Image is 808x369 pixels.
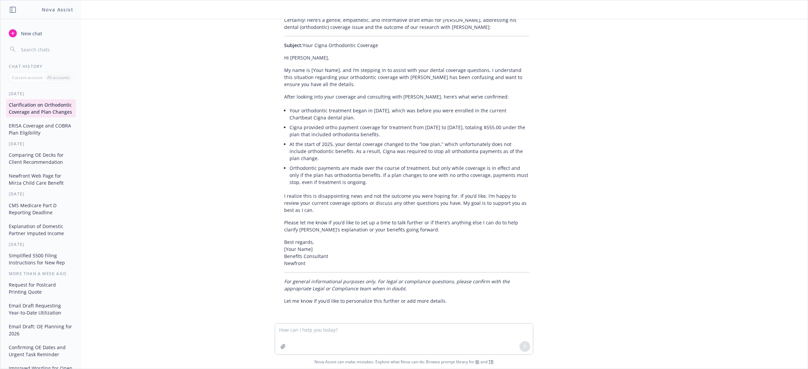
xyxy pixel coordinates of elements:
div: [DATE] [1,242,81,247]
p: Your Cigna Orthodontic Coverage [284,42,529,49]
button: Confirming OE Dates and Urgent Task Reminder [6,342,76,360]
p: Current account [12,75,42,80]
li: At the start of 2025, your dental coverage changed to the “low plan,” which unfortunately does no... [290,139,529,163]
button: CMS Medicare Part D Reporting Deadline [6,200,76,218]
span: New chat [20,30,42,37]
div: More than a week ago [1,271,81,276]
span: Nova Assist can make mistakes. Explore what Nova can do: Browse prompt library for and [314,355,494,369]
button: Comparing OE Decks for Client Recommendation [6,149,76,168]
div: Chat History [1,64,81,69]
input: Search chats [20,45,73,54]
p: Hi [PERSON_NAME], [284,54,529,61]
button: Newfront Web Page for Mirza Child Care Benefit [6,170,76,188]
p: Best regards, [Your Name] Benefits Consultant Newfront [284,238,529,267]
em: For general informational purposes only. For legal or compliance questions, please confirm with t... [284,278,510,292]
div: [DATE] [1,91,81,97]
li: Cigna provided ortho payment coverage for treatment from [DATE] to [DATE], totaling $555.00 under... [290,122,529,139]
div: [DATE] [1,141,81,147]
a: BI [475,359,479,365]
span: Subject: [284,42,303,48]
li: Your orthodontic treatment began in [DATE], which was before you were enrolled in the current Cha... [290,106,529,122]
button: Clarification on Orthodontic Coverage and Plan Changes [6,99,76,117]
button: Email Draft Requesting Year-to-Date Utilization [6,300,76,318]
button: New chat [6,27,76,39]
h1: Nova Assist [42,6,73,13]
p: All accounts [47,75,70,80]
button: Simplified 5500 Filing Instructions for New Rep [6,250,76,268]
button: Request for Postcard Printing Quote [6,279,76,297]
button: Email Draft: OE Planning for 2026 [6,321,76,339]
button: Explanation of Domestic Partner Imputed Income [6,221,76,239]
p: My name is [Your Name], and I’m stepping in to assist with your dental coverage questions. I unde... [284,67,529,88]
p: Please let me know if you’d like to set up a time to talk further or if there’s anything else I c... [284,219,529,233]
p: I realize this is disappointing news and not the outcome you were hoping for. If you’d like, I’m ... [284,192,529,214]
p: After looking into your coverage and consulting with [PERSON_NAME], here’s what we’ve confirmed: [284,93,529,100]
p: Let me know if you’d like to personalize this further or add more details. [284,297,529,304]
li: Orthodontic payments are made over the course of treatment, but only while coverage is in effect ... [290,163,529,187]
div: [DATE] [1,191,81,197]
button: ERISA Coverage and COBRA Plan Eligibility [6,120,76,138]
p: Certainly! Here’s a gentle, empathetic, and informative draft email for [PERSON_NAME], addressing... [284,16,529,31]
a: TR [489,359,494,365]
